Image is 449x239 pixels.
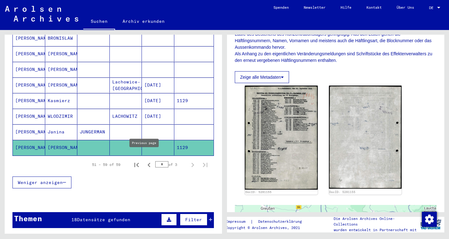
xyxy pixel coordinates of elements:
a: Suchen [83,14,115,30]
a: Archiv erkunden [115,14,172,29]
mat-cell: [DATE] [142,77,174,93]
mat-cell: [PERSON_NAME] [45,140,78,155]
mat-cell: [DATE] [142,109,174,124]
mat-cell: [PERSON_NAME] [13,140,45,155]
p: Die Arolsen Archives Online-Collections [334,216,417,227]
mat-cell: JUNGERMAN [77,124,110,140]
span: Weniger anzeigen [18,180,63,185]
button: Filter [180,214,207,226]
div: Themen [14,213,42,224]
mat-cell: Janina [45,124,78,140]
img: 002.jpg [329,86,402,189]
mat-cell: WLODZIMIR [45,109,78,124]
div: 51 – 59 of 59 [92,162,120,167]
mat-cell: BRONISLAW [45,31,78,46]
mat-cell: Kasmierz [45,93,78,108]
div: | [226,218,309,225]
mat-cell: [PERSON_NAME] [13,77,45,93]
mat-cell: [PERSON_NAME] [13,109,45,124]
button: Last page [199,158,211,171]
mat-cell: [PERSON_NAME] [45,46,78,62]
mat-cell: [PERSON_NAME] [13,93,45,108]
span: Filter [185,217,202,222]
mat-cell: 1129 [174,93,214,108]
mat-cell: LACHOWITZ [110,109,142,124]
a: DocID: 5281155 [245,190,272,194]
div: Zustimmung ändern [422,212,437,227]
mat-cell: [PERSON_NAME] [45,77,78,93]
img: yv_logo.png [419,217,442,232]
mat-cell: [PERSON_NAME] [13,46,45,62]
button: Zeige alle Metadaten [235,71,289,83]
span: Datensätze gefunden [77,217,130,222]
mat-cell: [PERSON_NAME] [45,62,78,77]
p: Die Anordnung der Informationen der Veränderungsmeldungen in [GEOGRAPHIC_DATA] ändert sich im Lau... [235,24,437,64]
a: Impressum [226,218,250,225]
button: Previous page [143,158,155,171]
mat-cell: [PERSON_NAME] [13,62,45,77]
mat-cell: 1129 [174,140,214,155]
p: wurden entwickelt in Partnerschaft mit [334,227,417,233]
div: of 3 [155,162,186,167]
span: DE [429,6,436,10]
mat-cell: Lachowice-[GEOGRAPHIC_DATA] [110,77,142,93]
button: Next page [186,158,199,171]
p: Copyright © Arolsen Archives, 2021 [226,225,309,231]
button: First page [130,158,143,171]
a: Datenschutzerklärung [253,218,309,225]
a: DocID: 5281155 [329,190,355,194]
img: Arolsen_neg.svg [5,6,78,22]
img: Zustimmung ändern [422,212,437,227]
mat-cell: [PERSON_NAME] [13,124,45,140]
mat-cell: [DATE] [142,93,174,108]
span: 18 [71,217,77,222]
mat-cell: [PERSON_NAME] [13,31,45,46]
button: Weniger anzeigen [12,177,71,188]
img: 001.jpg [245,86,318,189]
